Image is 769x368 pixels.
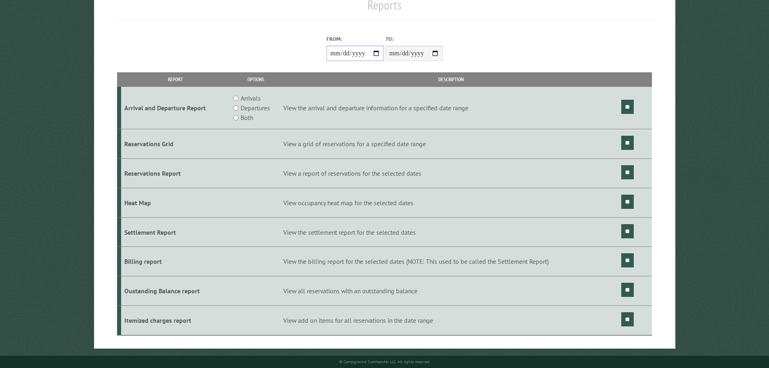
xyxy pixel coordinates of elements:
td: Reservations Grid [121,129,230,159]
td: View the arrival and departure information for a specified date range [282,87,620,129]
td: View a report of reservations for the selected dates [282,159,620,188]
label: Departures [241,103,270,113]
td: View add on items for all reservations in the date range [282,306,620,335]
td: View occupancy heat map for the selected dates [282,188,620,217]
td: Heat Map [121,188,230,217]
label: To: [386,35,443,43]
label: Arrivals [241,93,261,103]
small: © Campground Commander LLC. All rights reserved. [339,359,430,364]
td: Reservations Report [121,159,230,188]
td: View the settlement report for the selected dates [282,217,620,247]
td: Settlement Report [121,217,230,247]
th: Options [229,72,282,86]
th: Report [121,72,230,86]
td: Arrival and Departure Report [121,87,230,129]
th: Description [282,72,620,86]
label: Both [241,113,253,122]
td: Oustanding Balance report [121,276,230,306]
td: Itemized charges report [121,306,230,335]
td: View a grid of reservations for a specified date range [282,129,620,159]
td: Billing report [121,247,230,276]
td: View all reservations with an outstanding balance [282,276,620,306]
td: View the billing report for the selected dates (NOTE: This used to be called the Settlement Report) [282,247,620,276]
label: From: [327,35,384,43]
